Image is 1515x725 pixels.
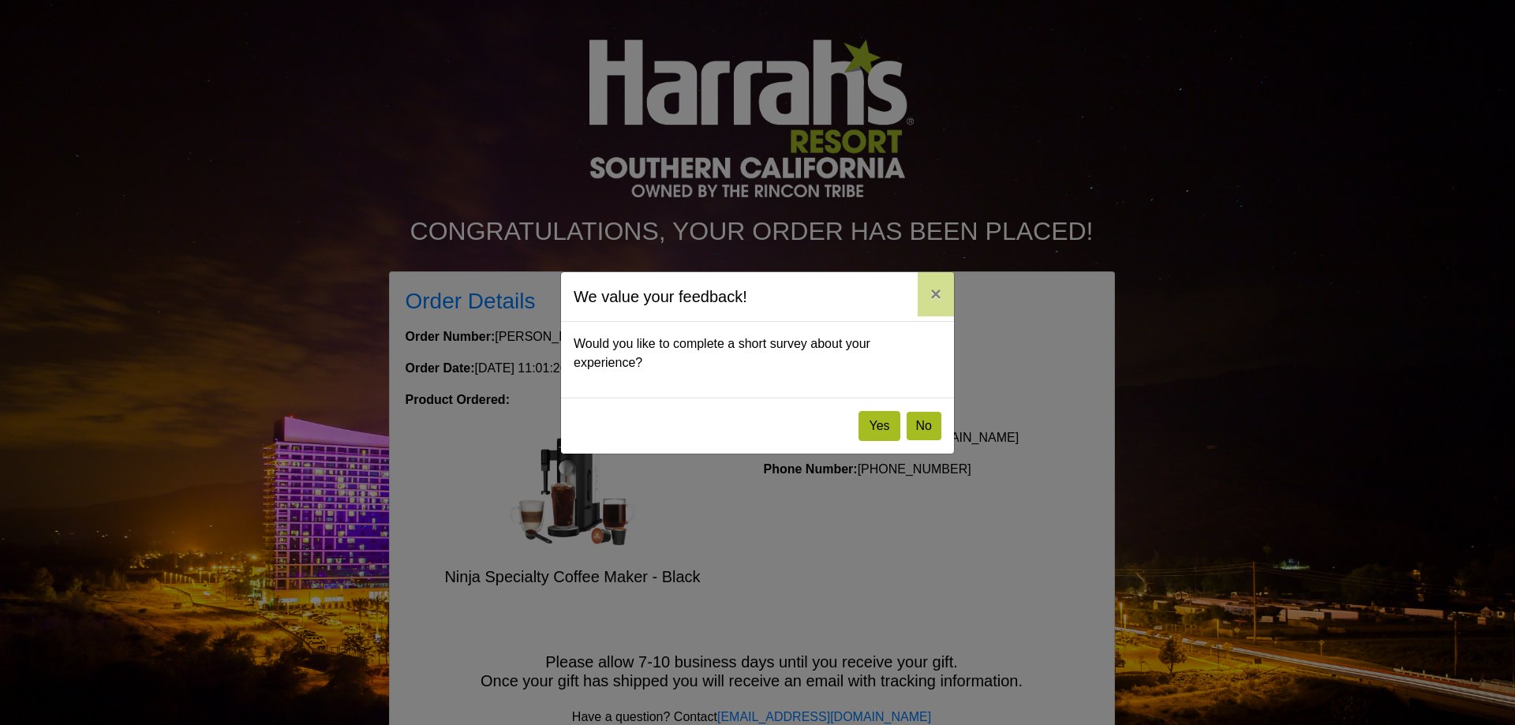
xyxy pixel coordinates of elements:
[574,334,941,372] p: Would you like to complete a short survey about your experience?
[930,283,941,305] span: ×
[918,272,954,316] button: Close
[858,411,900,441] button: Yes
[574,285,747,308] h5: We value your feedback!
[907,412,941,440] button: No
